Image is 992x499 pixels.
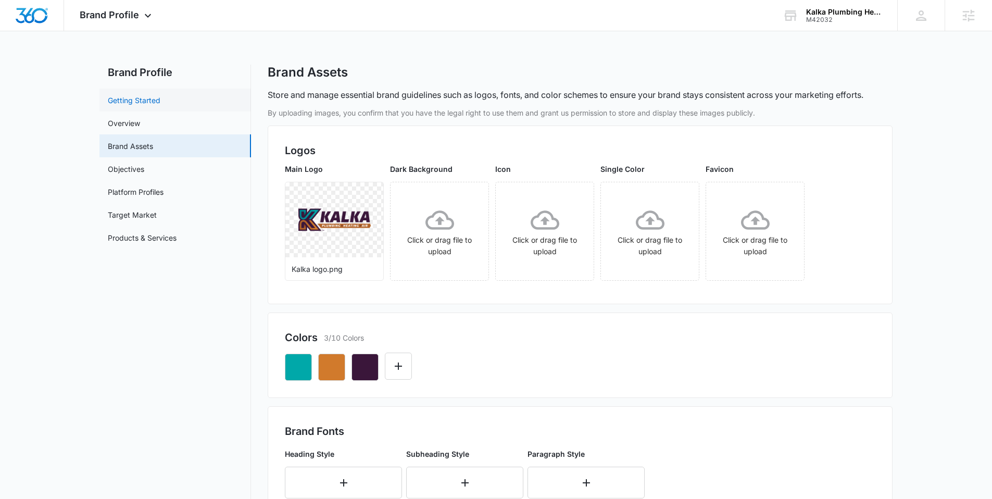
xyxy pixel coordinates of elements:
[351,354,379,381] button: Remove
[495,164,594,174] p: Icon
[600,164,699,174] p: Single Color
[285,164,384,174] p: Main Logo
[292,264,377,275] p: Kalka logo.png
[108,141,153,152] a: Brand Assets
[285,448,402,459] p: Heading Style
[496,206,594,257] div: Click or drag file to upload
[706,206,804,257] div: Click or drag file to upload
[601,182,699,280] span: Click or drag file to upload
[391,206,488,257] div: Click or drag file to upload
[324,332,364,343] p: 3/10 Colors
[318,354,345,381] button: Remove
[285,143,875,158] h2: Logos
[528,448,645,459] p: Paragraph Style
[391,182,488,280] span: Click or drag file to upload
[390,164,489,174] p: Dark Background
[601,206,699,257] div: Click or drag file to upload
[99,65,251,80] h2: Brand Profile
[80,9,139,20] span: Brand Profile
[806,8,882,16] div: account name
[108,95,160,106] a: Getting Started
[108,186,164,197] a: Platform Profiles
[806,16,882,23] div: account id
[406,448,523,459] p: Subheading Style
[285,423,875,439] h2: Brand Fonts
[298,208,371,232] img: User uploaded logo
[706,164,805,174] p: Favicon
[108,209,157,220] a: Target Market
[385,353,412,380] button: Edit Color
[268,65,348,80] h1: Brand Assets
[496,182,594,280] span: Click or drag file to upload
[285,354,312,381] button: Remove
[706,182,804,280] span: Click or drag file to upload
[285,330,318,345] h2: Colors
[108,164,144,174] a: Objectives
[268,107,893,118] p: By uploading images, you confirm that you have the legal right to use them and grant us permissio...
[268,89,863,101] p: Store and manage essential brand guidelines such as logos, fonts, and color schemes to ensure you...
[108,232,177,243] a: Products & Services
[108,118,140,129] a: Overview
